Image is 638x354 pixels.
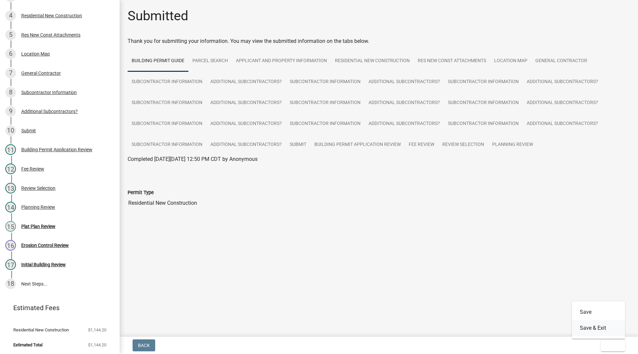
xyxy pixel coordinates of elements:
[572,304,625,320] button: Save
[232,51,331,72] a: Applicant and Property Information
[21,52,50,56] div: Location Map
[13,328,69,332] span: Residential New Construction
[5,301,109,314] a: Estimated Fees
[206,71,286,93] a: Additional Subcontractors?
[128,113,206,135] a: Subcontractor Information
[188,51,232,72] a: Parcel search
[21,262,66,267] div: Initial Building Review
[490,51,531,72] a: Location Map
[21,71,61,75] div: General Contractor
[128,156,258,162] span: Completed [DATE][DATE] 12:50 PM CDT by Anonymous
[310,134,405,156] a: Building Permit Application Review
[138,343,150,348] span: Back
[5,49,16,59] div: 6
[572,301,625,339] div: Exit
[21,186,55,190] div: Review Selection
[601,339,625,351] button: Exit
[523,71,602,93] a: Additional Subcontractors?
[331,51,414,72] a: Residential New Construction
[206,113,286,135] a: Additional Subcontractors?
[5,240,16,251] div: 16
[21,243,69,248] div: Erosion Control Review
[128,71,206,93] a: Subcontractor Information
[21,13,82,18] div: Residential New Construction
[5,144,16,155] div: 11
[21,167,44,171] div: Fee Review
[365,92,444,114] a: Additional Subcontractors?
[5,30,16,40] div: 5
[488,134,537,156] a: Planning Review
[21,109,78,114] div: Additional Subcontractors?
[5,279,16,289] div: 18
[206,92,286,114] a: Additional Subcontractors?
[531,51,591,72] a: General Contractor
[5,202,16,212] div: 14
[5,106,16,117] div: 9
[21,224,55,229] div: Plat Plan Review
[523,92,602,114] a: Additional Subcontractors?
[21,128,36,133] div: Submit
[128,190,154,195] label: Permit Type
[286,113,365,135] a: Subcontractor Information
[5,125,16,136] div: 10
[444,71,523,93] a: Subcontractor Information
[286,71,365,93] a: Subcontractor Information
[88,328,106,332] span: $1,144.20
[5,164,16,174] div: 12
[21,90,77,95] div: Subcontractor Information
[5,68,16,78] div: 7
[13,343,43,347] span: Estimated Total
[444,92,523,114] a: Subcontractor Information
[365,71,444,93] a: Additional Subcontractors?
[438,134,488,156] a: Review Selection
[5,87,16,98] div: 8
[286,92,365,114] a: Subcontractor Information
[128,37,630,45] div: Thank you for submitting your information. You may view the submitted information on the tabs below.
[133,339,155,351] button: Back
[206,134,286,156] a: Additional Subcontractors?
[286,134,310,156] a: Submit
[5,183,16,193] div: 13
[405,134,438,156] a: Fee Review
[523,113,602,135] a: Additional Subcontractors?
[606,343,616,348] span: Exit
[128,51,188,72] a: Building Permit Guide
[128,92,206,114] a: Subcontractor Information
[5,10,16,21] div: 4
[572,320,625,336] button: Save & Exit
[444,113,523,135] a: Subcontractor Information
[128,8,188,24] h1: Submitted
[128,134,206,156] a: Subcontractor Information
[365,113,444,135] a: Additional Subcontractors?
[21,205,55,209] div: Planning Review
[5,221,16,232] div: 15
[414,51,490,72] a: Res New Const Attachments
[5,259,16,270] div: 17
[21,33,80,37] div: Res New Const Attachments
[21,147,92,152] div: Building Permit Application Review
[88,343,106,347] span: $1,144.20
